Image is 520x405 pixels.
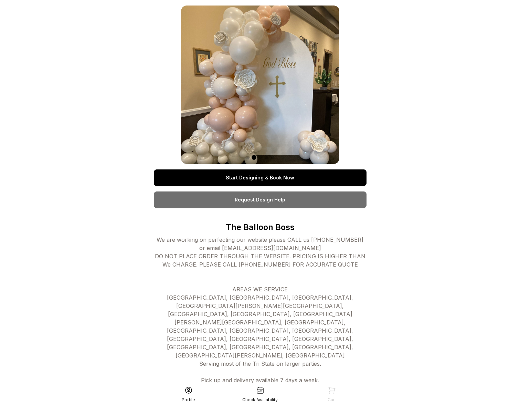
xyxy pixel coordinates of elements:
a: Request Design Help [154,191,367,208]
p: The Balloon Boss [154,222,367,233]
div: Profile [182,397,195,403]
div: Check Availability [242,397,278,403]
div: Cart [328,397,336,403]
a: Start Designing & Book Now [154,169,367,186]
